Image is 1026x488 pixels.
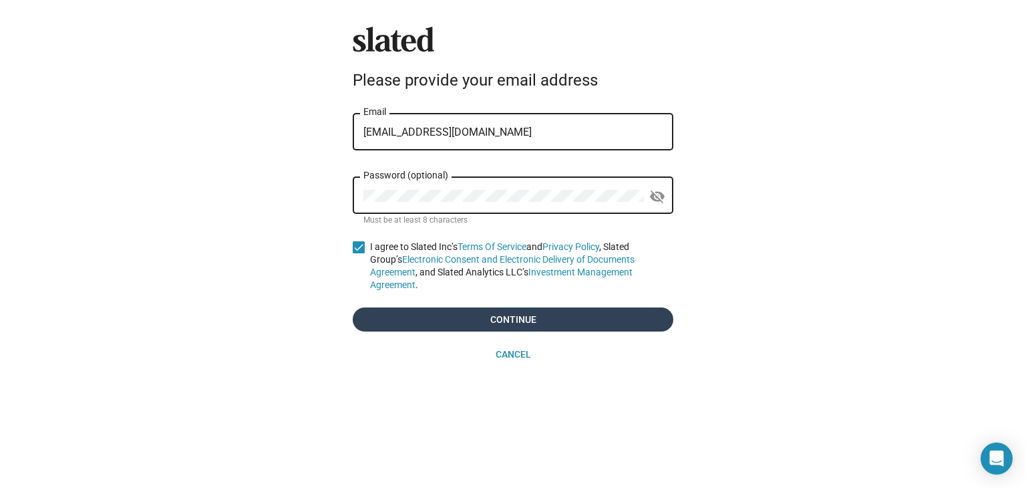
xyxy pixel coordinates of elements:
[542,241,599,252] a: Privacy Policy
[363,342,663,366] span: Cancel
[353,71,673,90] div: Please provide your email address
[353,27,673,95] sl-branding: Please provide your email address
[370,241,673,291] span: I agree to Slated Inc’s and , Slated Group’s , and Slated Analytics LLC’s .
[458,241,526,252] a: Terms Of Service
[363,308,663,332] span: Continue
[353,342,673,366] a: Cancel
[370,254,635,277] a: Electronic Consent and Electronic Delivery of Documents Agreement
[644,183,671,210] button: Hide password
[353,308,673,332] button: Continue
[649,187,665,207] mat-icon: visibility_off
[981,443,1013,475] div: Open Intercom Messenger
[363,215,468,226] mat-hint: Must be at least 8 characters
